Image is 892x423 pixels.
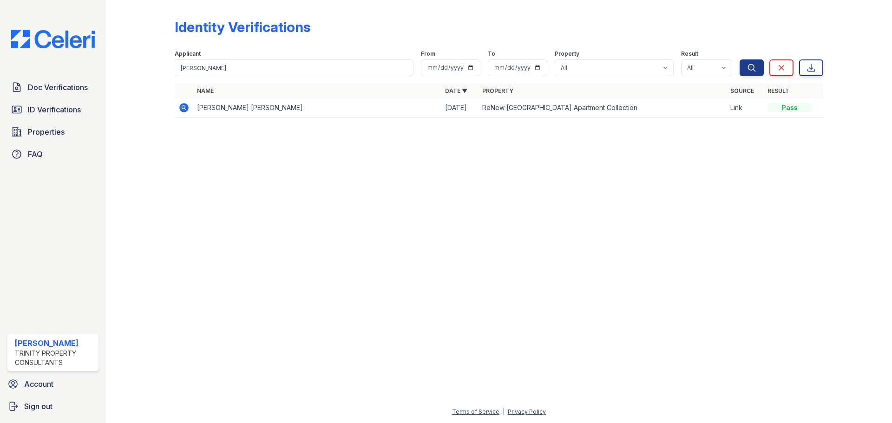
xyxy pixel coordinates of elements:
[555,50,579,58] label: Property
[7,123,98,141] a: Properties
[197,87,214,94] a: Name
[7,145,98,163] a: FAQ
[4,375,102,393] a: Account
[681,50,698,58] label: Result
[479,98,727,117] td: ReNew [GEOGRAPHIC_DATA] Apartment Collection
[482,87,513,94] a: Property
[28,149,43,160] span: FAQ
[445,87,467,94] a: Date ▼
[767,103,812,112] div: Pass
[421,50,435,58] label: From
[508,408,546,415] a: Privacy Policy
[488,50,495,58] label: To
[452,408,499,415] a: Terms of Service
[7,78,98,97] a: Doc Verifications
[193,98,441,117] td: [PERSON_NAME] [PERSON_NAME]
[7,100,98,119] a: ID Verifications
[767,87,789,94] a: Result
[730,87,754,94] a: Source
[4,397,102,416] a: Sign out
[28,126,65,137] span: Properties
[24,378,53,390] span: Account
[24,401,52,412] span: Sign out
[175,50,201,58] label: Applicant
[727,98,764,117] td: Link
[4,30,102,48] img: CE_Logo_Blue-a8612792a0a2168367f1c8372b55b34899dd931a85d93a1a3d3e32e68fde9ad4.png
[15,338,95,349] div: [PERSON_NAME]
[503,408,505,415] div: |
[15,349,95,367] div: Trinity Property Consultants
[175,59,413,76] input: Search by name or phone number
[28,104,81,115] span: ID Verifications
[175,19,310,35] div: Identity Verifications
[28,82,88,93] span: Doc Verifications
[441,98,479,117] td: [DATE]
